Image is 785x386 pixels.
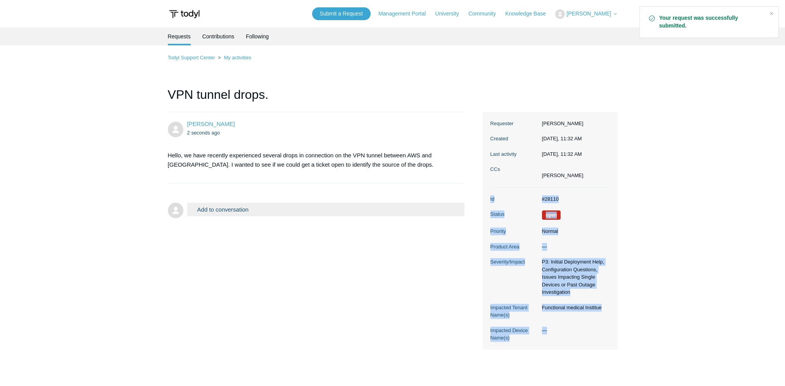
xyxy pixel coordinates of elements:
dd: — [538,243,610,251]
a: [PERSON_NAME] [187,121,235,127]
h1: VPN tunnel drops. [168,85,465,112]
time: 09/13/2025, 11:32 [187,130,220,136]
dd: #28110 [538,195,610,203]
span: Michael Wolfinger [187,121,235,127]
span: [PERSON_NAME] [566,10,611,17]
dt: Severity/Impact [490,258,538,266]
time: 09/13/2025, 11:32 [542,136,582,141]
a: Contributions [202,28,235,45]
a: Community [468,10,504,18]
button: Add to conversation [187,203,465,216]
a: Submit a Request [312,7,371,20]
dt: Impacted Tenant Name(s) [490,304,538,319]
a: My activities [224,55,251,60]
p: Hello, we have recently experienced several drops in connection on the VPN tunnel between AWS and... [168,151,457,169]
dt: Last activity [490,150,538,158]
time: 09/13/2025, 11:32 [542,151,582,157]
dt: Requester [490,120,538,128]
dd: Functional medical Institue [538,304,610,312]
strong: Your request was successfully submitted. [659,14,763,30]
dd: [PERSON_NAME] [538,120,610,128]
dt: Impacted Device Name(s) [490,327,538,342]
dt: Created [490,135,538,143]
dd: — [538,327,610,334]
dt: Status [490,210,538,218]
dd: P3: Initial Deployment Help, Configuration Questions, Issues Impacting Single Devices or Past Out... [538,258,610,296]
a: University [435,10,466,18]
dt: Product Area [490,243,538,251]
li: My activities [216,55,251,60]
button: [PERSON_NAME] [555,9,617,19]
li: Requests [168,28,191,45]
li: Michael Heathman [542,172,583,179]
dt: Priority [490,227,538,235]
li: Todyl Support Center [168,55,217,60]
div: Close [766,8,777,19]
dt: Id [490,195,538,203]
a: Knowledge Base [505,10,554,18]
dt: CCs [490,165,538,173]
span: We are working on a response for you [542,210,561,220]
a: Todyl Support Center [168,55,215,60]
a: Management Portal [378,10,433,18]
dd: Normal [538,227,610,235]
a: Following [246,28,269,45]
img: Todyl Support Center Help Center home page [168,7,201,21]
